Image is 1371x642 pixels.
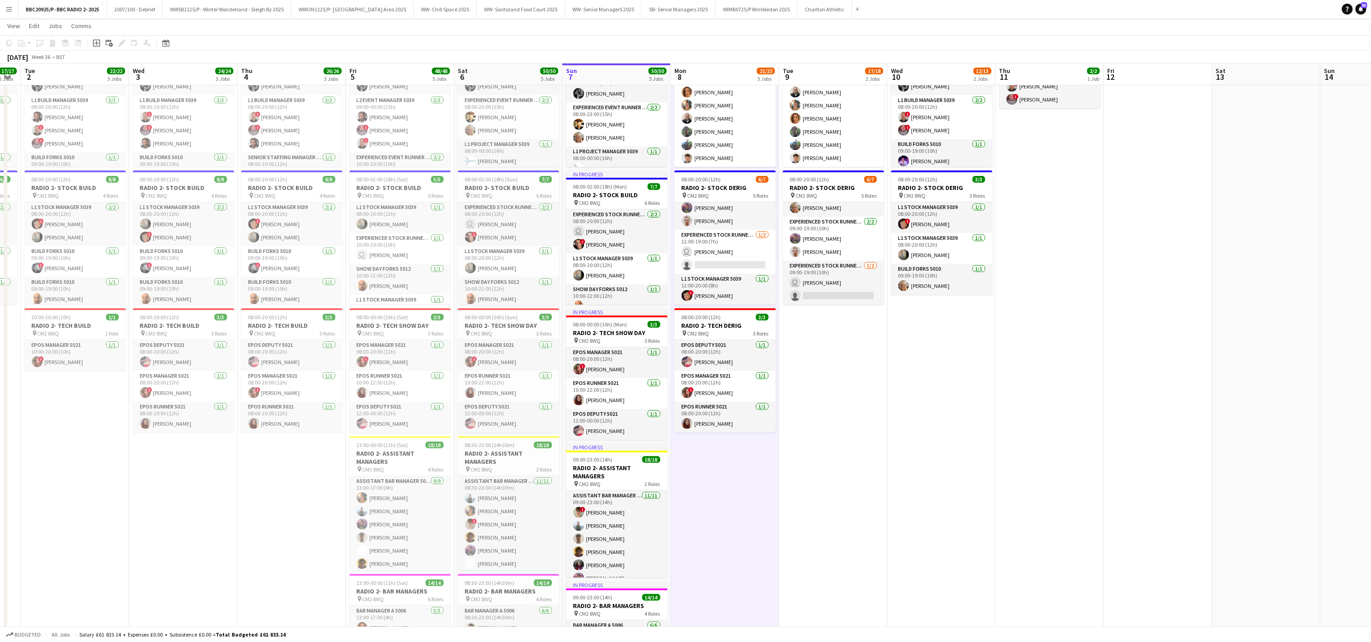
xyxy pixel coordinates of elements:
app-card-role: Senior Staffing Manager 50391/108:00-20:00 (12h) [241,152,343,183]
app-card-role: Experienced Stock Runner 50122/208:00-20:00 (12h) [PERSON_NAME]![PERSON_NAME] [458,202,559,246]
span: 08:00-20:00 (12h) [682,176,721,183]
h3: RADIO 2- STOCK DERIG [674,184,776,192]
app-job-card: 08:00-00:00 (16h) (Sat)8/8RADIO 2- SHOW DAY CM2 8WQ5 RolesExp Onsite Office Assistant 50121/108:0... [349,33,451,167]
span: CM2 8WQ [904,192,926,199]
div: In progress [566,443,668,451]
div: [DATE] [7,53,28,62]
div: 10:00-20:00 (10h)1/1RADIO 2- TECH BUILD CM2 8WQ1 RoleEPOS Manager 50211/110:00-20:00 (10h)![PERSO... [24,308,126,371]
app-card-role: EPOS Manager 50211/108:00-20:00 (12h)![PERSON_NAME] [458,340,559,371]
span: CM2 8WQ [471,192,493,199]
app-card-role: Experienced Stock Runner 50122/209:00-19:00 (10h)[PERSON_NAME][PERSON_NAME] [783,217,884,261]
span: ! [688,290,694,296]
span: 6/7 [756,176,769,183]
app-card-role: L1 Build Manager 50393/308:00-20:00 (12h)[PERSON_NAME]![PERSON_NAME]![PERSON_NAME] [24,95,126,152]
span: 18/18 [426,442,444,448]
span: 4 Roles [212,192,227,199]
app-card-role: Build Forks 50101/109:00-19:00 (10h)![PERSON_NAME] [241,246,343,277]
app-card-role: EPOS Deputy 50211/112:00-00:00 (12h)[PERSON_NAME] [458,402,559,433]
h3: RADIO 2- TECH DERIG [674,321,776,330]
span: 10:00-20:00 (10h) [32,314,71,321]
span: CM2 8WQ [254,192,276,199]
span: ! [905,112,911,117]
span: 3 Roles [645,337,660,344]
app-job-card: 13:00-00:00 (11h) (Sat)18/18RADIO 2- ASSISTANT MANAGERS CM2 8WQ4 RolesAssistant Bar Manager 50069... [349,436,451,570]
span: 3/3 [973,176,985,183]
app-card-role: Build Forks 50101/109:00-19:00 (10h)![PERSON_NAME] [133,246,234,277]
div: BST [56,53,65,60]
a: Edit [25,20,43,32]
app-job-card: In progress08:00-00:00 (16h) (Mon)3/3RADIO 2- TECH SHOW DAY CM2 8WQ3 RolesEPOS Manager 50211/108:... [566,308,668,440]
span: CM2 8WQ [471,466,493,473]
div: 08:00-20:00 (12h)3/3RADIO 2- TECH BUILD CM2 8WQ3 RolesEPOS Deputy 50211/108:00-20:00 (12h)[PERSON... [133,308,234,433]
app-job-card: 08:00-20:00 (12h)13/13RADIO 2- BUILD CM2 8WQ4 RolesExp Onsite Office Assistant 50121/108:00-20:00... [133,33,234,167]
span: 6 Roles [537,192,552,199]
span: View [7,22,20,30]
div: In progress [566,170,668,178]
app-card-role: L1 Build Manager 50393/308:00-20:00 (12h)![PERSON_NAME]![PERSON_NAME][PERSON_NAME] [133,95,234,152]
app-card-role: EPOS Runner 50211/110:00-22:00 (12h)[PERSON_NAME] [349,371,451,402]
app-job-card: 08:00-02:00 (18h) (Sun)7/7RADIO 2- STOCK BUILD CM2 8WQ6 RolesExperienced Stock Runner 50122/208:0... [458,170,559,305]
app-job-card: 08:00-20:00 (12h)11/11RADIO 2- DERIG CM2 8WQ4 Roles[PERSON_NAME]Build Forks 50101/109:00-19:00 (1... [783,33,884,167]
app-job-card: 08:00-00:00 (16h) (Sat)3/3RADIO 2- TECH SHOW DAY CM2 8WQ3 RolesEPOS Manager 50211/108:00-20:00 (1... [349,308,451,433]
span: ! [39,263,44,268]
span: 2 Roles [537,466,552,473]
span: ! [39,125,44,130]
h3: RADIO 2- ASSISTANT MANAGERS [349,449,451,466]
span: ! [905,125,911,130]
div: 08:00-20:00 (12h)6/7RADIO 2- STOCK DERIG CM2 8WQ5 Roles[PERSON_NAME]Experienced Stock Runner 5012... [674,170,776,305]
span: 3 Roles [537,330,552,337]
span: 08:00-20:00 (12h) [790,176,829,183]
h3: RADIO 2- BAR MANAGERS [458,587,559,595]
span: ! [905,219,911,224]
h3: RADIO 2- TECH SHOW DAY [458,321,559,330]
h3: RADIO 2- STOCK BUILD [566,191,668,199]
div: 08:00-20:00 (12h)15/15RADIO 2- BUILD CM2 8WQ6 RolesExp Onsite Office Assistant 50121/108:00-20:00... [241,33,343,167]
span: CM2 8WQ [579,337,601,344]
div: In progress09:00-23:00 (14h)18/18RADIO 2- ASSISTANT MANAGERS CM2 8WQ2 RolesAssistant Bar Manager ... [566,443,668,578]
span: 93 [1361,2,1367,8]
app-card-role: Exp Onsite Office Assistant 50121/108:00-20:00 (12h)[PERSON_NAME] [566,72,668,102]
app-job-card: In progress08:00-00:00 (16h) (Mon)8/8RADIO 2- SHOW DAY CM2 8WQ5 RolesExp Onsite Office Assistant ... [566,33,668,167]
h3: RADIO 2- TECH BUILD [133,321,234,330]
app-job-card: 08:30-23:00 (14h30m)18/18RADIO 2- ASSISTANT MANAGERS CM2 8WQ2 RolesAssistant Bar Manager 500611/1... [458,436,559,570]
span: 2 Roles [645,481,660,487]
app-card-role: EPOS Runner 50211/108:00-20:00 (12h)[PERSON_NAME] [133,402,234,433]
span: Budgeted [15,632,41,638]
div: 08:00-20:00 (12h)9/10RADIO 2- DERIG CM2 8WQ4 RolesExp Onsite Office Assistant 50121/108:00-20:00 ... [891,33,993,167]
app-card-role: Build Forks 50101/109:00-19:00 (10h)[PERSON_NAME] [133,277,234,308]
app-card-role: L1 Stock Manager 50391/112:00-20:00 (8h)![PERSON_NAME] [674,274,776,305]
h3: RADIO 2- BAR MANAGERS [349,587,451,595]
span: ! [580,507,586,512]
span: 14/14 [642,594,660,601]
app-job-card: 08:00-00:00 (16h) (Sun)8/8RADIO 2- SHOW DAY CM2 8WQ5 RolesExp Onsite Office Assistant 50121/108:0... [458,33,559,167]
div: In progress [566,308,668,316]
span: Tue [24,67,35,75]
span: ! [147,387,152,393]
button: SB- Senior Managers 2025 [642,0,716,18]
app-job-card: 08:00-20:00 (12h)8/8RADIO 2- STOCK BUILD CM2 8WQ4 RolesL1 Stock Manager 50392/208:00-20:00 (12h)[... [133,170,234,305]
span: CM2 8WQ [38,192,59,199]
span: ! [688,387,694,393]
app-card-role: Build Forks 50101/109:00-19:00 (10h) [24,152,126,183]
span: 08:30-23:00 (14h30m) [465,442,515,448]
app-card-role: Experienced Stock Runner 50121/110:00-20:00 (10h) [PERSON_NAME] [349,233,451,264]
button: WWON1125/P- [GEOGRAPHIC_DATA] Area 2025 [291,0,414,18]
span: ! [39,356,44,362]
h3: RADIO 2- ASSISTANT MANAGERS [566,464,668,480]
div: 08:00-20:00 (12h)12/12RADIO 2- DERIG CM2 8WQ4 RolesBuild Forks 50102/209:00-19:00 (10h)[PERSON_NA... [674,33,776,167]
div: 08:00-20:00 (12h)3/3RADIO 2- TECH BUILD CM2 8WQ3 RolesEPOS Deputy 50211/108:00-20:00 (12h)[PERSON... [241,308,343,433]
div: 08:00-20:00 (12h)13/13RADIO 2- BUILD CM2 8WQ4 RolesExp Onsite Office Assistant 50121/108:00-20:00... [24,33,126,167]
button: WW- Santaland Food Court 2025 [477,0,565,18]
span: ! [39,219,44,224]
span: ! [147,112,152,117]
app-card-role: Experienced Event Runner 50122/208:00-23:00 (15h)[PERSON_NAME][PERSON_NAME] [458,95,559,139]
span: 5/5 [431,176,444,183]
span: ! [147,263,152,268]
div: In progress [566,581,668,588]
app-card-role: EPOS Manager 50211/108:00-20:00 (12h)![PERSON_NAME] [566,347,668,378]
